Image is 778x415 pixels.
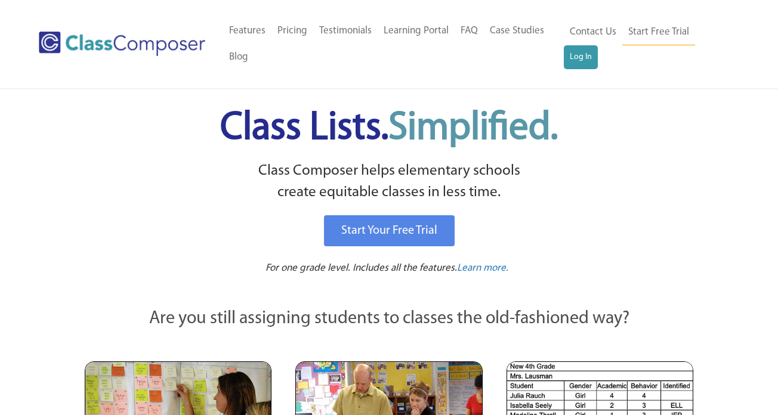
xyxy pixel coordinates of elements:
a: Case Studies [484,18,550,44]
p: Are you still assigning students to classes the old-fashioned way? [85,306,693,332]
a: Start Free Trial [622,19,695,46]
span: Simplified. [388,109,558,148]
a: Testimonials [313,18,378,44]
a: Features [223,18,271,44]
span: Class Lists. [220,109,558,148]
nav: Header Menu [223,18,564,70]
span: Learn more. [457,263,508,273]
a: Contact Us [564,19,622,45]
a: Learn more. [457,261,508,276]
span: For one grade level. Includes all the features. [265,263,457,273]
span: Start Your Free Trial [341,225,437,237]
a: Log In [564,45,598,69]
a: FAQ [455,18,484,44]
a: Learning Portal [378,18,455,44]
nav: Header Menu [564,19,730,69]
a: Start Your Free Trial [324,215,455,246]
a: Blog [223,44,254,70]
img: Class Composer [39,32,205,56]
p: Class Composer helps elementary schools create equitable classes in less time. [83,160,695,204]
a: Pricing [271,18,313,44]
